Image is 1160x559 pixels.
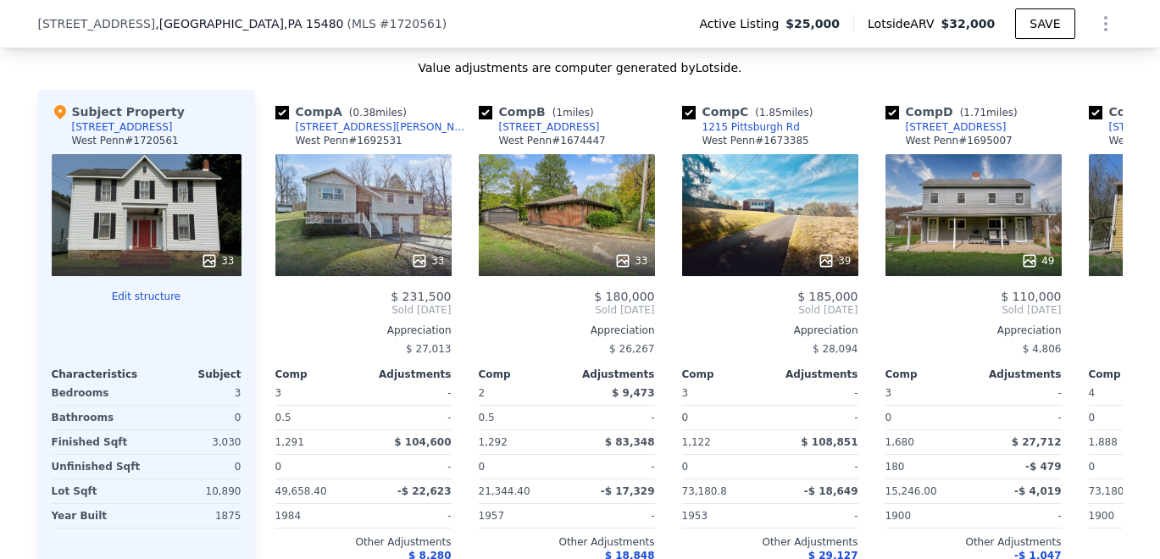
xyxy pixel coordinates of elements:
div: 33 [411,252,444,269]
div: [STREET_ADDRESS] [499,120,600,134]
div: Appreciation [275,324,452,337]
div: 1875 [150,504,241,528]
div: 0 [682,406,767,429]
span: Lotside ARV [868,15,941,32]
span: ( miles) [748,107,819,119]
span: -$ 479 [1025,461,1062,473]
span: -$ 17,329 [601,485,655,497]
span: Sold [DATE] [682,303,858,317]
span: $ 9,473 [612,387,654,399]
span: $ 231,500 [391,290,451,303]
div: Bedrooms [52,381,143,405]
span: 3 [682,387,689,399]
div: 33 [201,252,234,269]
div: West Penn # 1674447 [499,134,606,147]
div: Adjustments [567,368,655,381]
div: - [367,455,452,479]
span: , [GEOGRAPHIC_DATA] [155,15,343,32]
div: ( ) [347,15,447,32]
div: Other Adjustments [479,535,655,549]
span: 0.38 [353,107,376,119]
span: 1,291 [275,436,304,448]
div: Other Adjustments [682,535,858,549]
div: Other Adjustments [275,535,452,549]
div: Other Adjustments [885,535,1062,549]
div: - [977,406,1062,429]
div: - [774,406,858,429]
button: SAVE [1015,8,1074,39]
div: 39 [818,252,851,269]
span: $ 108,851 [801,436,858,448]
span: , PA 15480 [284,17,344,30]
div: - [367,381,452,405]
span: 49,658.40 [275,485,327,497]
div: 1984 [275,504,360,528]
span: Sold [DATE] [275,303,452,317]
span: Sold [DATE] [479,303,655,317]
a: 1215 Pittsburgh Rd [682,120,800,134]
span: [STREET_ADDRESS] [38,15,156,32]
div: West Penn # 1673385 [702,134,809,147]
span: $ 28,094 [813,343,858,355]
button: Edit structure [52,290,241,303]
span: Active Listing [699,15,785,32]
div: Lot Sqft [52,479,143,503]
span: ( miles) [953,107,1024,119]
div: 1957 [479,504,563,528]
div: Value adjustments are computer generated by Lotside . [38,59,1123,76]
div: Characteristics [52,368,147,381]
div: - [570,504,655,528]
div: Year Built [52,504,143,528]
span: $ 104,600 [394,436,451,448]
div: Subject Property [52,103,185,120]
div: 0.5 [275,406,360,429]
div: - [570,455,655,479]
div: Adjustments [974,368,1062,381]
div: - [774,455,858,479]
span: -$ 22,623 [397,485,452,497]
div: 1900 [885,504,970,528]
div: - [367,406,452,429]
span: 1,888 [1089,436,1118,448]
div: Finished Sqft [52,430,143,454]
span: 4 [1089,387,1096,399]
div: Subject [147,368,241,381]
span: $ 27,712 [1012,436,1062,448]
div: Comp [479,368,567,381]
button: Show Options [1089,7,1123,41]
div: Comp D [885,103,1024,120]
div: 1215 Pittsburgh Rd [702,120,800,134]
span: $32,000 [941,17,995,30]
div: 1953 [682,504,767,528]
span: # 1720561 [380,17,442,30]
div: Appreciation [682,324,858,337]
span: -$ 18,649 [804,485,858,497]
div: [STREET_ADDRESS][PERSON_NAME] [296,120,472,134]
span: MLS [352,17,376,30]
div: West Penn # 1720561 [72,134,179,147]
span: $ 185,000 [797,290,858,303]
span: 3 [275,387,282,399]
span: 1.71 [963,107,986,119]
span: 3 [885,387,892,399]
span: $ 83,348 [605,436,655,448]
span: 1,122 [682,436,711,448]
div: 3,030 [150,430,241,454]
span: 0 [682,461,689,473]
div: 0 [150,455,241,479]
div: Adjustments [770,368,858,381]
div: Unfinished Sqft [52,455,143,479]
span: $ 4,806 [1023,343,1062,355]
div: Comp A [275,103,413,120]
span: 0 [275,461,282,473]
span: 0 [479,461,486,473]
span: 73,180.8 [682,485,727,497]
span: 1,292 [479,436,508,448]
div: West Penn # 1695007 [906,134,1013,147]
a: [STREET_ADDRESS] [479,120,600,134]
div: Appreciation [885,324,1062,337]
div: 49 [1021,252,1054,269]
span: 2 [479,387,486,399]
a: [STREET_ADDRESS][PERSON_NAME] [275,120,472,134]
span: ( miles) [546,107,601,119]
